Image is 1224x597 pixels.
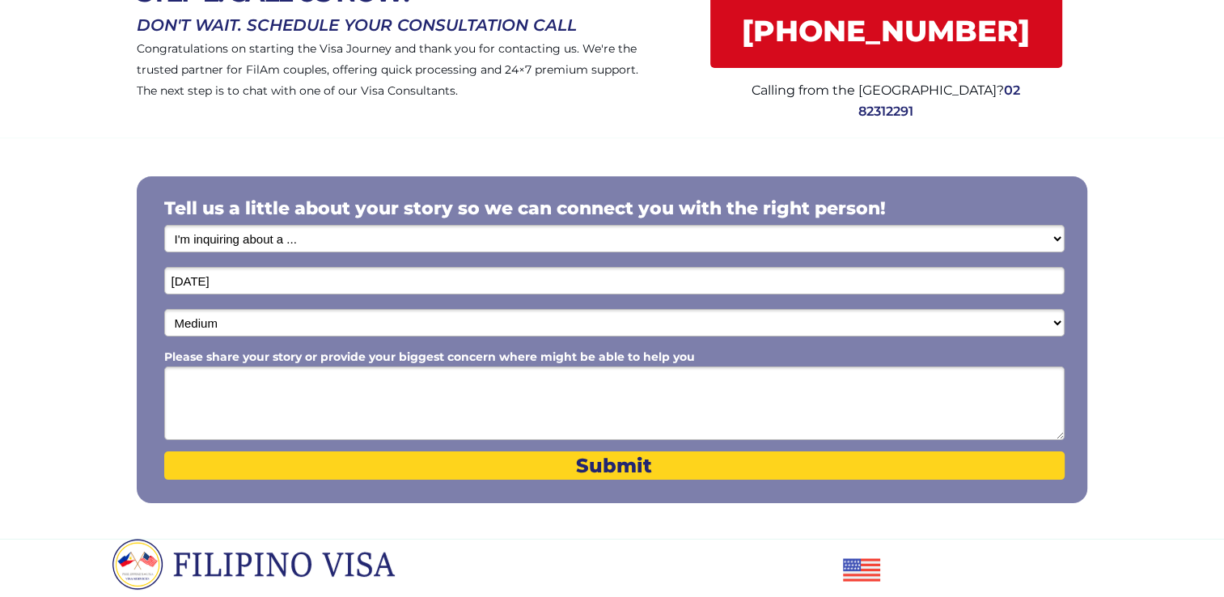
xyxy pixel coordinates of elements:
[164,451,1065,480] button: Submit
[164,349,695,364] span: Please share your story or provide your biggest concern where might be able to help you
[137,15,577,35] span: DON'T WAIT. SCHEDULE YOUR CONSULTATION CALL
[137,41,638,98] span: Congratulations on starting the Visa Journey and thank you for contacting us. We're the trusted p...
[164,197,886,219] span: Tell us a little about your story so we can connect you with the right person!
[164,267,1065,294] input: Date of Birth (mm/dd/yyyy)
[752,83,1004,98] span: Calling from the [GEOGRAPHIC_DATA]?
[710,14,1062,49] span: [PHONE_NUMBER]
[164,454,1065,477] span: Submit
